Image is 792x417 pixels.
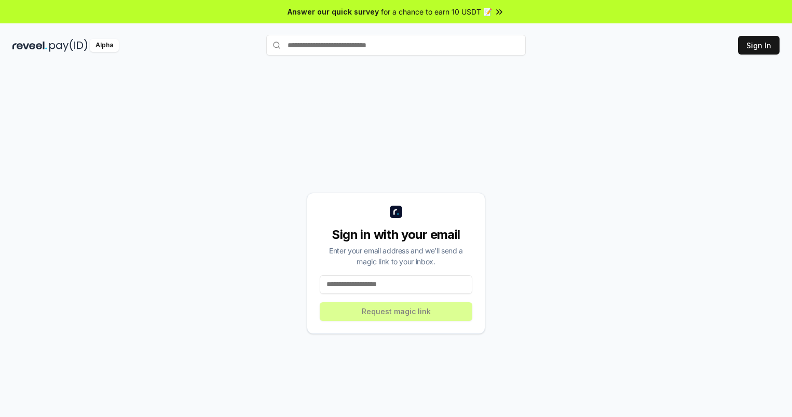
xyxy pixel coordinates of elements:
div: Sign in with your email [320,226,472,243]
div: Alpha [90,39,119,52]
img: pay_id [49,39,88,52]
button: Sign In [738,36,780,55]
img: logo_small [390,206,402,218]
span: for a chance to earn 10 USDT 📝 [381,6,492,17]
span: Answer our quick survey [288,6,379,17]
img: reveel_dark [12,39,47,52]
div: Enter your email address and we’ll send a magic link to your inbox. [320,245,472,267]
